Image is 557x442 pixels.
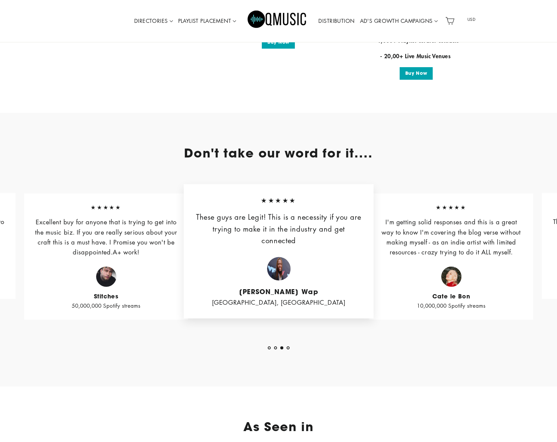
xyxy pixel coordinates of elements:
a: DIRECTORIES [132,14,176,29]
p: Excellent buy for anyone that is trying to get into the music biz. If you are really serious abou... [34,217,179,257]
p: I'm getting solid responses and this is a great way to know I'm covering the blog verse without m... [379,217,524,257]
img: Cate Le Bon [441,267,461,287]
span: ★★★★★ [34,203,179,212]
h2: Don't take our word for it.... [77,146,480,160]
button: 1 [268,346,271,349]
a: DISTRIBUTION [316,14,357,29]
a: AD'S GROWTH CAMPAIGNS [357,14,440,29]
button: 2 [274,346,277,349]
button: 3 [280,346,283,349]
h2: As Seen in [77,420,480,434]
img: Fetty Wap [267,257,291,281]
strong: - 20,00+ Live Music Venues [380,52,451,60]
strong: - 1,000+ Playlist curator contacts [374,36,459,44]
a: Buy Now [400,67,433,80]
cite: Cate le Bon [379,293,524,300]
p: 10,000,000 Spotify streams [379,302,524,310]
span: USD [459,15,484,24]
img: Q Music Promotions [248,6,307,36]
img: Stitches Rapper [96,267,116,287]
span: ★★★★★ [379,203,524,212]
p: 50,000,000 Spotify streams [34,302,179,310]
cite: [PERSON_NAME] Wap [195,288,363,296]
a: PLAYLIST PLACEMENT [176,14,239,29]
a: Buy Now [262,36,295,49]
p: [GEOGRAPHIC_DATA], [GEOGRAPHIC_DATA] [195,298,363,308]
p: These guys are Legit! This is a necessity if you are trying to make it in the industry and get co... [195,211,363,246]
div: Primary [112,2,443,40]
span: ★★★★★ [195,195,363,206]
button: 4 [287,346,290,349]
cite: Stitches [34,293,179,300]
